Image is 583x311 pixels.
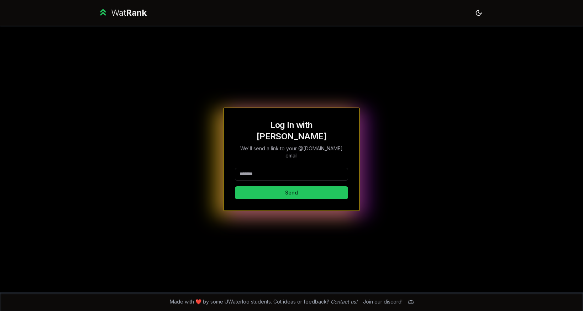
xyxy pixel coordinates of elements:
[235,145,348,159] p: We'll send a link to your @[DOMAIN_NAME] email
[363,298,403,305] div: Join our discord!
[170,298,357,305] span: Made with ❤️ by some UWaterloo students. Got ideas or feedback?
[126,7,147,18] span: Rank
[235,119,348,142] h1: Log In with [PERSON_NAME]
[111,7,147,19] div: Wat
[331,299,357,305] a: Contact us!
[98,7,147,19] a: WatRank
[235,186,348,199] button: Send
